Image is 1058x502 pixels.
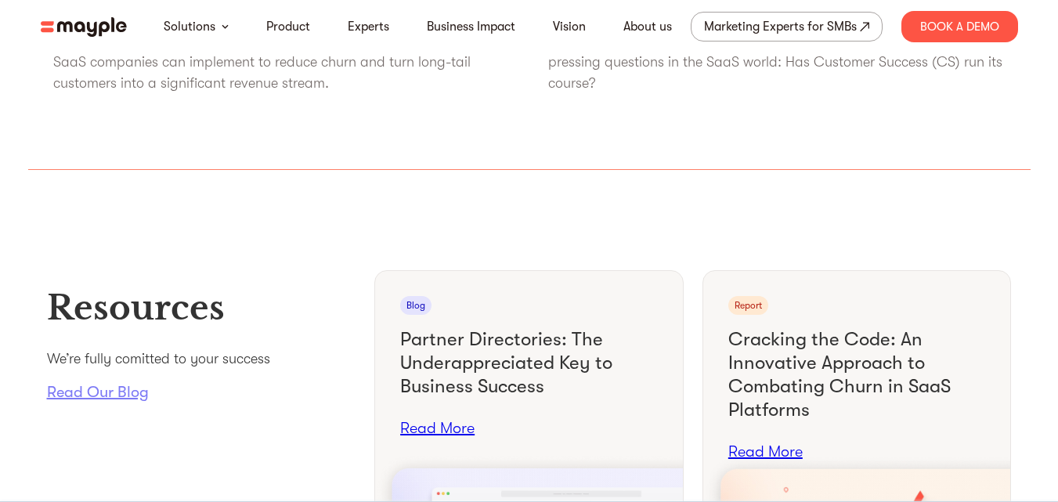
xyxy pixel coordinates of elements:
a: Read More [728,442,803,462]
h4: Cracking the Code: An Innovative Approach to Combating Churn in SaaS Platforms [728,327,986,421]
img: arrow-down [222,24,229,29]
a: Marketing Experts for SMBs [691,12,883,42]
h4: Partner Directories: The Underappreciated Key to Business Success [400,327,658,398]
a: About us [623,17,672,36]
div: Marketing Experts for SMBs [704,16,857,38]
a: Experts [348,17,389,36]
div: Book A Demo [901,11,1018,42]
div: report [728,296,768,315]
div: Blog [400,296,432,315]
img: mayple-logo [41,17,127,37]
a: Read Our Blog [47,382,356,403]
h3: Resources [47,286,356,330]
a: Business Impact [427,17,515,36]
a: Solutions [164,17,215,36]
p: We’re fully comitted to your success [47,349,356,370]
a: Read More [400,418,475,439]
a: Vision [553,17,586,36]
a: Product [266,17,310,36]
